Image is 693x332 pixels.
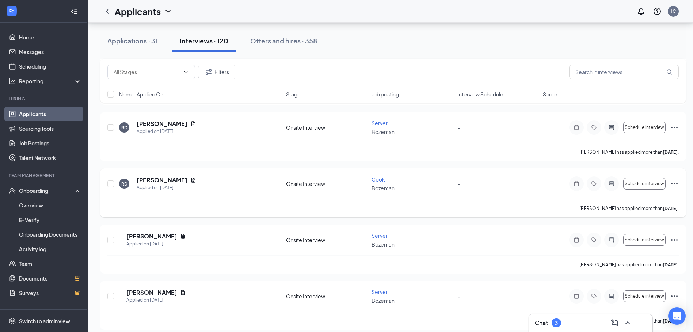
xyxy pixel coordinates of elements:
p: [PERSON_NAME] has applied more than . [579,205,679,211]
div: Onsite Interview [286,293,367,300]
span: Schedule interview [625,294,664,299]
svg: Note [572,181,581,187]
b: [DATE] [663,206,678,211]
div: BD [121,125,127,131]
button: ChevronUp [622,317,633,329]
svg: Tag [590,237,598,243]
svg: ComposeMessage [610,318,619,327]
svg: Tag [590,125,598,130]
div: Onsite Interview [286,236,367,244]
svg: Document [190,121,196,127]
span: Interview Schedule [457,91,503,98]
h3: Chat [535,319,548,327]
div: Open Intercom Messenger [668,307,686,325]
div: Interviews · 120 [180,36,228,45]
a: Home [19,30,81,45]
svg: ActiveChat [607,181,616,187]
div: Applied on [DATE] [137,128,196,135]
svg: Note [572,237,581,243]
span: Name · Applied On [119,91,163,98]
p: Bozeman [372,241,453,248]
p: Bozeman [372,184,453,192]
div: Applied on [DATE] [126,297,186,304]
div: Reporting [19,77,82,85]
svg: ChevronDown [164,7,172,16]
svg: Analysis [9,77,16,85]
a: Sourcing Tools [19,121,81,136]
svg: MagnifyingGlass [666,69,672,75]
span: Schedule interview [625,237,664,243]
a: Applicants [19,107,81,121]
svg: Ellipses [670,179,679,188]
a: Talent Network [19,150,81,165]
svg: Notifications [637,7,646,16]
svg: Collapse [71,8,78,15]
p: Bozeman [372,297,453,304]
a: DocumentsCrown [19,271,81,286]
div: Applications · 31 [107,36,158,45]
h5: [PERSON_NAME] [137,176,187,184]
a: Team [19,256,81,271]
svg: Ellipses [670,236,679,244]
p: Bozeman [372,128,453,136]
span: Schedule interview [625,181,664,186]
span: Stage [286,91,301,98]
a: E-Verify [19,213,81,227]
svg: ChevronLeft [103,7,112,16]
svg: Filter [204,68,213,76]
span: Score [543,91,557,98]
input: All Stages [114,68,180,76]
div: Onboarding [19,187,75,194]
div: Hiring [9,96,80,102]
a: Scheduling [19,59,81,74]
button: Schedule interview [623,178,666,190]
svg: Ellipses [670,123,679,132]
a: SurveysCrown [19,286,81,300]
svg: UserCheck [9,187,16,194]
a: Activity log [19,242,81,256]
p: [PERSON_NAME] has applied more than . [579,149,679,155]
b: [DATE] [663,149,678,155]
button: ComposeMessage [609,317,620,329]
span: - [457,124,460,131]
b: [DATE] [663,262,678,267]
button: Schedule interview [623,122,666,133]
span: Cook [372,176,385,183]
svg: ActiveChat [607,125,616,130]
div: JC [671,8,676,14]
svg: Tag [590,293,598,299]
div: Team Management [9,172,80,179]
a: Messages [19,45,81,59]
svg: Document [180,233,186,239]
svg: QuestionInfo [653,7,662,16]
button: Schedule interview [623,234,666,246]
h5: [PERSON_NAME] [137,120,187,128]
div: Onsite Interview [286,180,367,187]
div: Switch to admin view [19,317,70,325]
a: Job Postings [19,136,81,150]
svg: ChevronUp [623,318,632,327]
button: Schedule interview [623,290,666,302]
span: Job posting [372,91,399,98]
p: [PERSON_NAME] has applied more than . [579,262,679,268]
div: Onsite Interview [286,124,367,131]
a: Onboarding Documents [19,227,81,242]
span: Server [372,232,388,239]
div: Applied on [DATE] [137,184,196,191]
svg: Note [572,293,581,299]
a: Overview [19,198,81,213]
h5: [PERSON_NAME] [126,232,177,240]
h5: [PERSON_NAME] [126,289,177,297]
svg: ChevronDown [183,69,189,75]
span: Server [372,289,388,295]
svg: Document [190,177,196,183]
input: Search in interviews [569,65,679,79]
svg: Minimize [636,318,645,327]
b: [DATE] [663,318,678,324]
span: - [457,180,460,187]
div: RD [121,181,127,187]
svg: ActiveChat [607,293,616,299]
svg: Ellipses [670,292,679,301]
svg: Tag [590,181,598,187]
